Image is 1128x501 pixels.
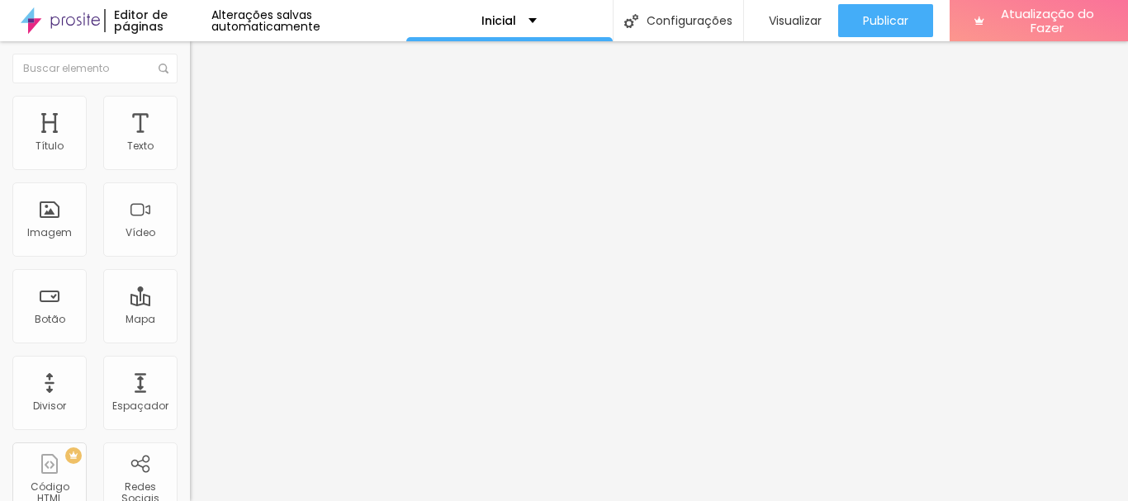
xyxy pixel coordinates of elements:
[211,7,320,35] font: Alterações salvas automaticamente
[33,399,66,413] font: Divisor
[190,41,1128,501] iframe: Editor
[647,12,732,29] font: Configurações
[35,312,65,326] font: Botão
[27,225,72,239] font: Imagem
[126,312,155,326] font: Mapa
[127,139,154,153] font: Texto
[126,225,155,239] font: Vídeo
[838,4,933,37] button: Publicar
[114,7,168,35] font: Editor de páginas
[481,12,516,29] font: Inicial
[159,64,168,73] img: Ícone
[863,12,908,29] font: Publicar
[36,139,64,153] font: Título
[12,54,178,83] input: Buscar elemento
[624,14,638,28] img: Ícone
[1001,5,1094,36] font: Atualização do Fazer
[769,12,822,29] font: Visualizar
[744,4,838,37] button: Visualizar
[112,399,168,413] font: Espaçador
